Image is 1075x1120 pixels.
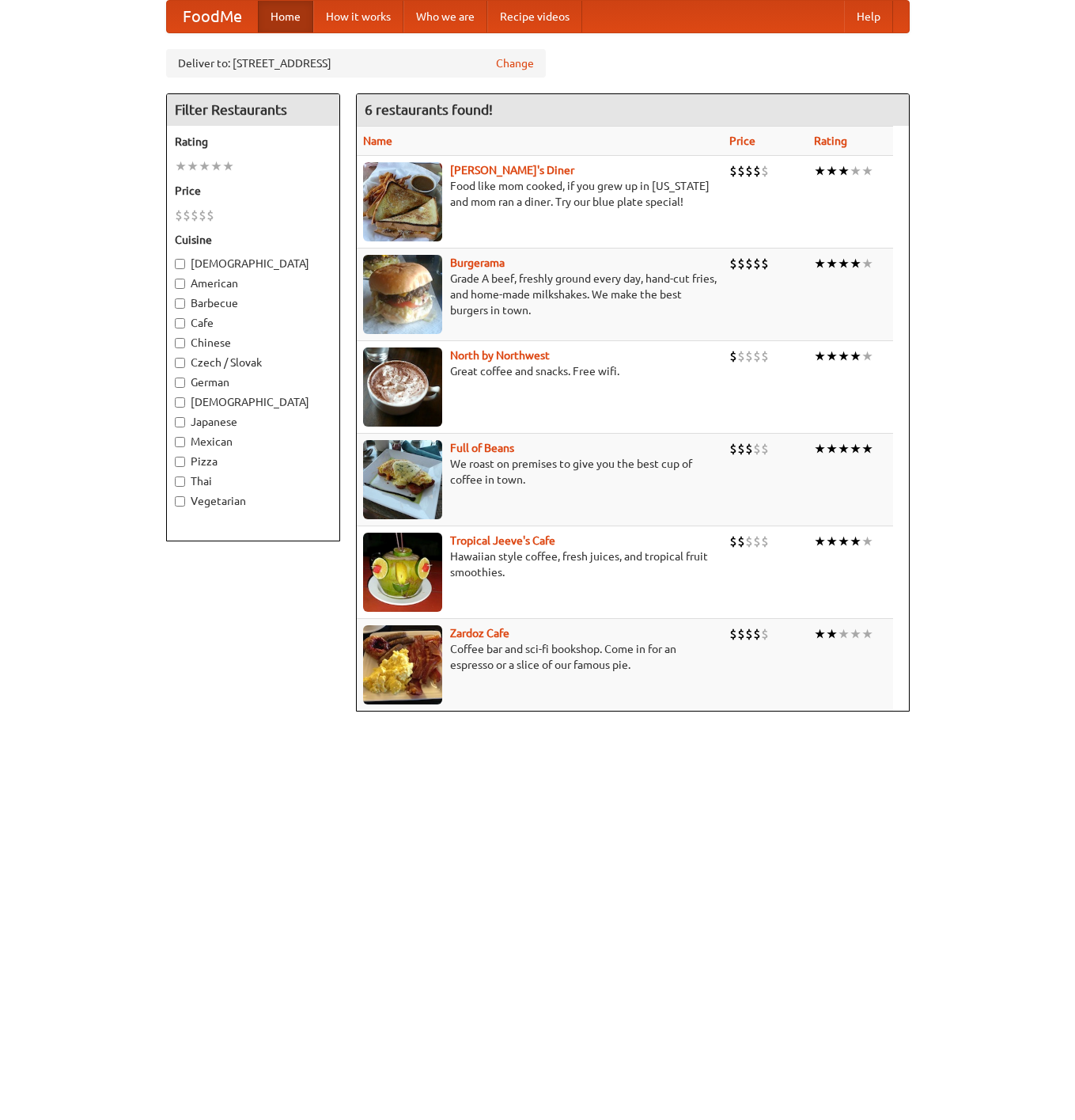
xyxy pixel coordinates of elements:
[175,207,183,224] li: $
[826,625,838,643] li: ★
[838,533,850,550] li: ★
[175,318,185,328] input: Cafe
[745,625,753,643] li: $
[745,440,753,457] li: $
[826,162,838,180] li: ★
[729,255,737,272] li: $
[175,338,185,348] input: Chinese
[175,434,331,450] label: Mexican
[850,255,861,272] li: ★
[206,207,214,224] li: $
[363,347,442,427] img: north.jpg
[175,315,331,331] label: Cafe
[729,440,737,457] li: $
[183,207,191,224] li: $
[175,397,185,408] input: [DEMOGRAPHIC_DATA]
[175,378,185,388] input: German
[175,417,185,427] input: Japanese
[737,625,745,643] li: $
[175,374,331,390] label: German
[761,625,769,643] li: $
[363,456,717,488] p: We roast on premises to give you the best cup of coffee in town.
[729,533,737,550] li: $
[365,102,493,117] ng-pluralize: 6 restaurants found!
[363,549,717,580] p: Hawaiian style coffee, fresh juices, and tropical fruit smoothies.
[363,363,717,379] p: Great coffee and snacks. Free wifi.
[175,183,331,199] h5: Price
[814,162,826,180] li: ★
[175,279,185,289] input: American
[363,533,442,612] img: jeeves.jpg
[838,347,850,365] li: ★
[753,440,761,457] li: $
[838,255,850,272] li: ★
[861,625,873,643] li: ★
[187,158,199,175] li: ★
[729,347,737,365] li: $
[363,271,717,318] p: Grade A beef, freshly ground every day, hand-cut fries, and home-made milkshakes. We make the bes...
[826,440,838,457] li: ★
[175,232,331,248] h5: Cuisine
[729,135,755,147] a: Price
[745,162,753,180] li: $
[175,259,185,269] input: [DEMOGRAPHIC_DATA]
[363,162,442,241] img: sallys.jpg
[861,255,873,272] li: ★
[363,641,717,673] p: Coffee bar and sci-fi bookshop. Come in for an espresso or a slice of our famous pie.
[814,135,847,147] a: Rating
[737,162,745,180] li: $
[850,440,861,457] li: ★
[175,394,331,410] label: [DEMOGRAPHIC_DATA]
[737,347,745,365] li: $
[753,347,761,365] li: $
[450,442,514,454] a: Full of Beans
[838,162,850,180] li: ★
[450,164,574,177] a: [PERSON_NAME]'s Diner
[826,255,838,272] li: ★
[175,295,331,311] label: Barbecue
[166,49,546,78] div: Deliver to: [STREET_ADDRESS]
[175,134,331,150] h5: Rating
[487,1,582,32] a: Recipe videos
[210,158,222,175] li: ★
[175,454,331,469] label: Pizza
[826,347,838,365] li: ★
[737,440,745,457] li: $
[175,358,185,368] input: Czech / Slovak
[745,255,753,272] li: $
[496,55,534,71] a: Change
[814,347,826,365] li: ★
[838,440,850,457] li: ★
[761,162,769,180] li: $
[861,440,873,457] li: ★
[313,1,403,32] a: How it works
[175,437,185,447] input: Mexican
[363,440,442,519] img: beans.jpg
[761,255,769,272] li: $
[861,162,873,180] li: ★
[167,94,339,126] h4: Filter Restaurants
[850,162,861,180] li: ★
[450,534,555,547] a: Tropical Jeeve's Cafe
[761,533,769,550] li: $
[850,347,861,365] li: ★
[258,1,313,32] a: Home
[753,162,761,180] li: $
[175,275,331,291] label: American
[199,207,206,224] li: $
[850,625,861,643] li: ★
[450,256,505,269] b: Burgerama
[861,533,873,550] li: ★
[175,158,187,175] li: ★
[363,625,442,704] img: zardoz.jpg
[861,347,873,365] li: ★
[175,414,331,430] label: Japanese
[363,255,442,334] img: burgerama.jpg
[753,533,761,550] li: $
[850,533,861,550] li: ★
[175,355,331,370] label: Czech / Slovak
[745,533,753,550] li: $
